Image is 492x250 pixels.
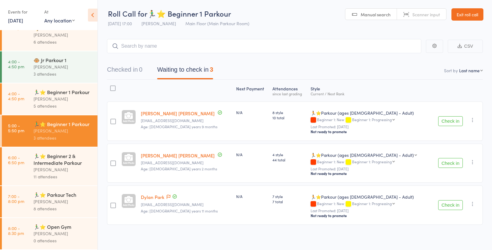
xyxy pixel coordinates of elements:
[147,8,231,18] span: 🏃‍♂️⭐ Beginner 1 Parkour
[236,194,268,199] div: N/A
[438,158,463,168] button: Check in
[157,63,213,79] button: Waiting to check in3
[2,13,97,51] a: 3:00 -3:50 pm🏃‍♂️⭐ Flips 1: Intro to Flips 🤸‍♀️[PERSON_NAME]6 attendees
[34,31,92,38] div: [PERSON_NAME]
[141,208,218,213] span: Age: [DEMOGRAPHIC_DATA] years 11 months
[2,115,97,147] a: 5:00 -5:50 pm🏃‍♂️⭐ Beginner 1 Parkour[PERSON_NAME]3 attendees
[141,166,217,171] span: Age: [DEMOGRAPHIC_DATA] years 2 months
[34,191,92,198] div: 🏃‍♂️⭐ Parkour Tech
[44,17,75,24] div: Any location
[311,208,428,213] small: Last Promoted: [DATE]
[311,167,428,171] small: Last Promoted: [DATE]
[141,152,215,159] a: [PERSON_NAME] [PERSON_NAME]
[210,66,213,73] div: 3
[44,7,75,17] div: At
[34,89,92,95] div: 🏃‍♂️⭐ Beginner 1 Parkour
[8,91,24,101] time: 4:00 - 4:50 pm
[8,226,24,236] time: 8:00 - 8:30 pm
[311,152,414,158] div: 🏃⭐Parkour (ages [DEMOGRAPHIC_DATA] - Adult)
[34,230,92,237] div: [PERSON_NAME]
[352,160,392,164] div: Beginner 1: Progressing
[141,161,232,165] small: Bros1742@pacificu.edu
[308,82,431,99] div: Style
[412,11,440,18] span: Scanner input
[107,39,421,53] input: Search by name
[34,70,92,77] div: 3 attendees
[270,82,308,99] div: Atten­dances
[438,200,463,210] button: Check in
[141,110,215,117] a: [PERSON_NAME] [PERSON_NAME]
[34,173,92,180] div: 11 attendees
[448,40,483,53] button: CSV
[8,155,24,165] time: 6:00 - 6:50 pm
[34,134,92,141] div: 3 attendees
[2,218,97,249] a: 8:00 -8:30 pm🏃‍♂️⭐ Open Gym[PERSON_NAME]0 attendees
[2,83,97,115] a: 4:00 -4:50 pm🏃‍♂️⭐ Beginner 1 Parkour[PERSON_NAME]5 attendees
[185,20,249,26] span: Main Floor (Main Parkour Room)
[272,152,305,157] span: 4 style
[34,223,92,230] div: 🏃‍♂️⭐ Open Gym
[8,194,24,204] time: 7:00 - 8:00 pm
[236,110,268,115] div: N/A
[234,82,270,99] div: Next Payment
[311,117,428,123] div: Beginner 1: New
[459,67,480,73] div: Last name
[311,92,428,96] div: Current / Next Rank
[272,110,305,115] span: 8 style
[8,59,24,69] time: 4:00 - 4:50 pm
[34,95,92,102] div: [PERSON_NAME]
[107,63,142,79] button: Checked in0
[141,124,217,129] span: Age: [DEMOGRAPHIC_DATA] years 9 months
[451,8,483,21] a: Exit roll call
[34,166,92,173] div: [PERSON_NAME]
[34,102,92,109] div: 5 attendees
[352,117,392,121] div: Beginner 1: Progressing
[272,157,305,162] span: 44 total
[8,7,38,17] div: Events for
[141,20,176,26] span: [PERSON_NAME]
[34,237,92,244] div: 0 attendees
[108,8,147,18] span: Roll Call for
[444,67,458,73] label: Sort by
[361,11,391,18] span: Manual search
[8,17,23,24] a: [DATE]
[141,194,164,200] a: Dylan Park
[352,201,392,205] div: Beginner 1: Progressing
[139,66,142,73] div: 0
[272,115,305,120] span: 10 total
[438,116,463,126] button: Check in
[34,121,92,127] div: 🏃‍♂️⭐ Beginner 1 Parkour
[272,92,305,96] div: since last grading
[108,20,132,26] span: [DATE] 17:00
[34,198,92,205] div: [PERSON_NAME]
[34,57,92,63] div: 🐵 Jr Parkour 1
[272,194,305,199] span: 7 style
[8,20,24,30] time: 3:00 - 3:50 pm
[311,129,428,134] div: Not ready to promote
[8,123,24,133] time: 5:00 - 5:50 pm
[311,213,428,218] div: Not ready to promote
[34,38,92,46] div: 6 attendees
[311,125,428,129] small: Last Promoted: [DATE]
[2,147,97,185] a: 6:00 -6:50 pm🏃‍♂️⭐ Beginner 2 & Intermediate Parkour[PERSON_NAME]11 attendees
[311,160,428,165] div: Beginner 1: New
[311,110,428,116] div: 🏃⭐Parkour (ages [DEMOGRAPHIC_DATA] - Adult)
[141,202,232,207] small: jyshin228@gmail.com
[34,153,92,166] div: 🏃‍♂️⭐ Beginner 2 & Intermediate Parkour
[311,201,428,207] div: Beginner 1: New
[272,199,305,204] span: 7 total
[34,205,92,212] div: 8 attendees
[311,194,428,200] div: 🏃⭐Parkour (ages [DEMOGRAPHIC_DATA] - Adult)
[236,152,268,157] div: N/A
[311,171,428,176] div: Not ready to promote
[34,63,92,70] div: [PERSON_NAME]
[2,186,97,217] a: 7:00 -8:00 pm🏃‍♂️⭐ Parkour Tech[PERSON_NAME]8 attendees
[34,127,92,134] div: [PERSON_NAME]
[2,51,97,83] a: 4:00 -4:50 pm🐵 Jr Parkour 1[PERSON_NAME]3 attendees
[141,118,232,123] small: facelessdancer@gmail.com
